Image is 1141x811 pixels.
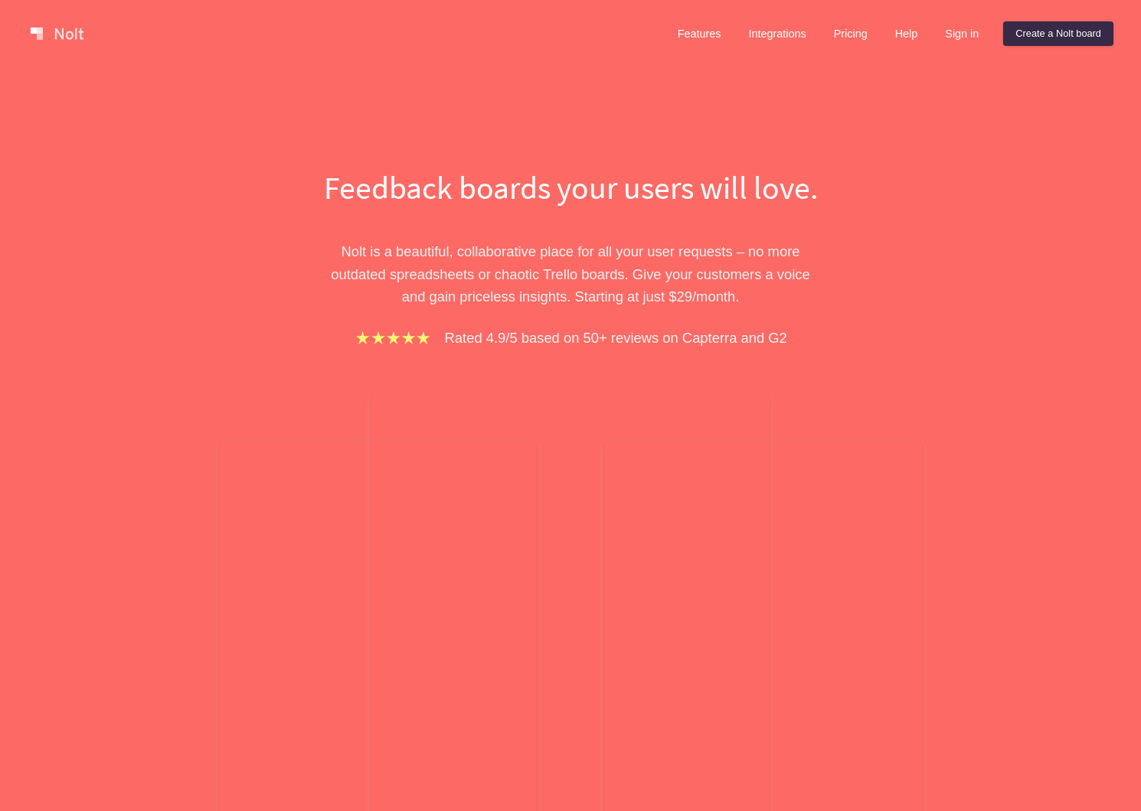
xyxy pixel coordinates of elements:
[736,21,818,46] a: Integrations
[306,165,835,210] h1: Feedback boards your users will love.
[354,329,432,347] img: stars.b067e34983.png
[445,327,787,349] p: Rated 4.9/5 based on 50+ reviews on Capterra and G2
[933,21,991,46] a: Sign in
[883,21,930,46] a: Help
[306,240,835,308] p: Nolt is a beautiful, collaborative place for all your user requests – no more outdated spreadshee...
[822,21,880,46] a: Pricing
[665,21,734,46] a: Features
[1003,21,1113,46] a: Create a Nolt board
